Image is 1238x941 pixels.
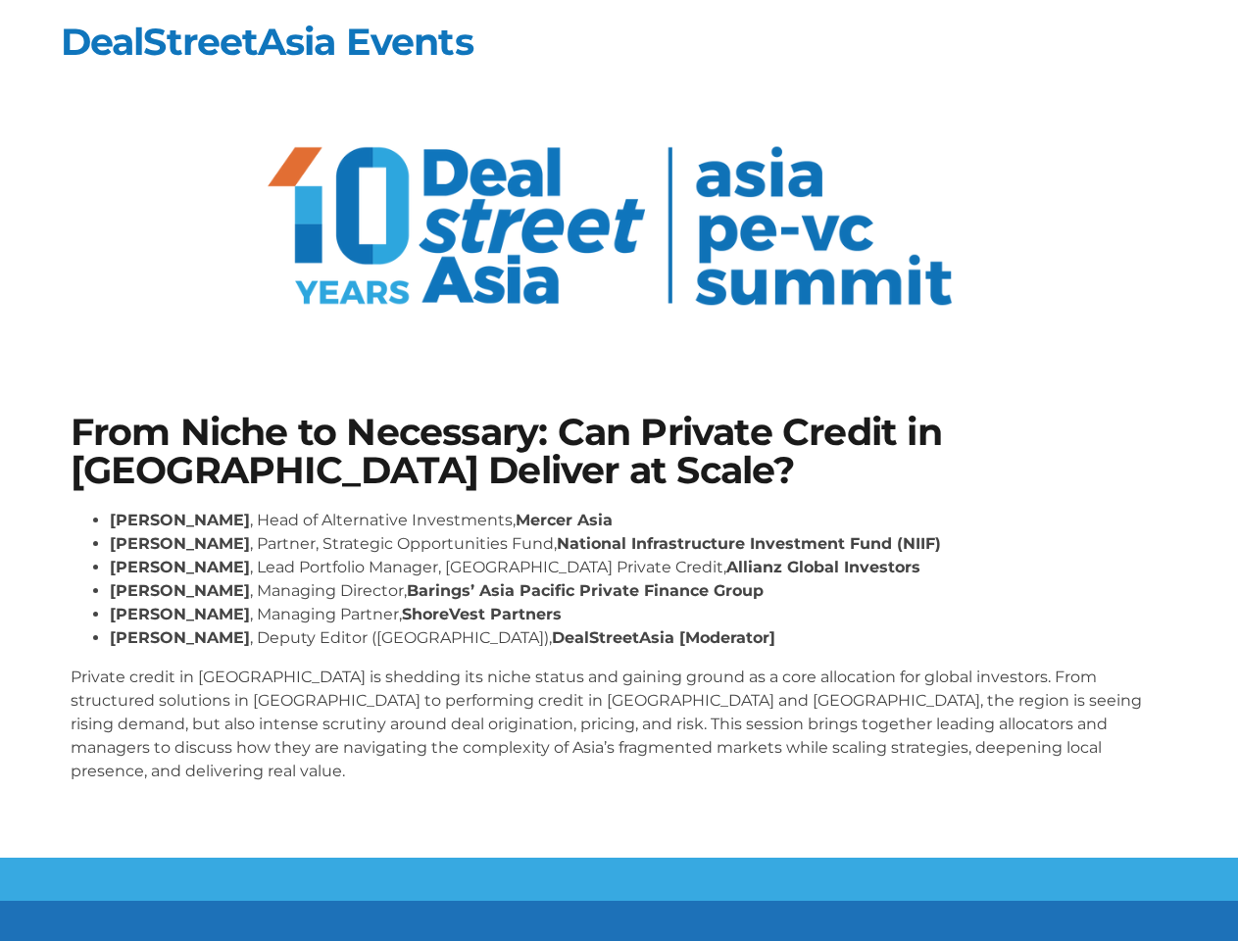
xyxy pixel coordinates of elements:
[71,666,1168,783] p: Private credit in [GEOGRAPHIC_DATA] is shedding its niche status and gaining ground as a core all...
[110,511,250,529] strong: [PERSON_NAME]
[110,605,250,623] strong: [PERSON_NAME]
[726,558,920,576] strong: Allianz Global Investors
[61,19,473,65] a: DealStreetAsia Events
[110,532,1168,556] li: , Partner, Strategic Opportunities Fund,
[110,579,1168,603] li: , Managing Director,
[557,534,941,553] strong: National Infrastructure Investment Fund (NIIF)
[110,534,250,553] strong: [PERSON_NAME]
[110,509,1168,532] li: , Head of Alternative Investments,
[110,581,250,600] strong: [PERSON_NAME]
[110,558,250,576] strong: [PERSON_NAME]
[110,626,1168,650] li: , Deputy Editor ([GEOGRAPHIC_DATA]),
[71,414,1168,489] h1: From Niche to Necessary: Can Private Credit in [GEOGRAPHIC_DATA] Deliver at Scale?
[407,581,764,600] strong: Barings’ Asia Pacific Private Finance Group
[110,603,1168,626] li: , Managing Partner,
[110,556,1168,579] li: , Lead Portfolio Manager, [GEOGRAPHIC_DATA] Private Credit,
[516,511,613,529] strong: Mercer Asia
[402,605,562,623] strong: ShoreVest Partners
[110,628,250,647] strong: [PERSON_NAME]
[552,628,775,647] strong: DealStreetAsia [Moderator]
